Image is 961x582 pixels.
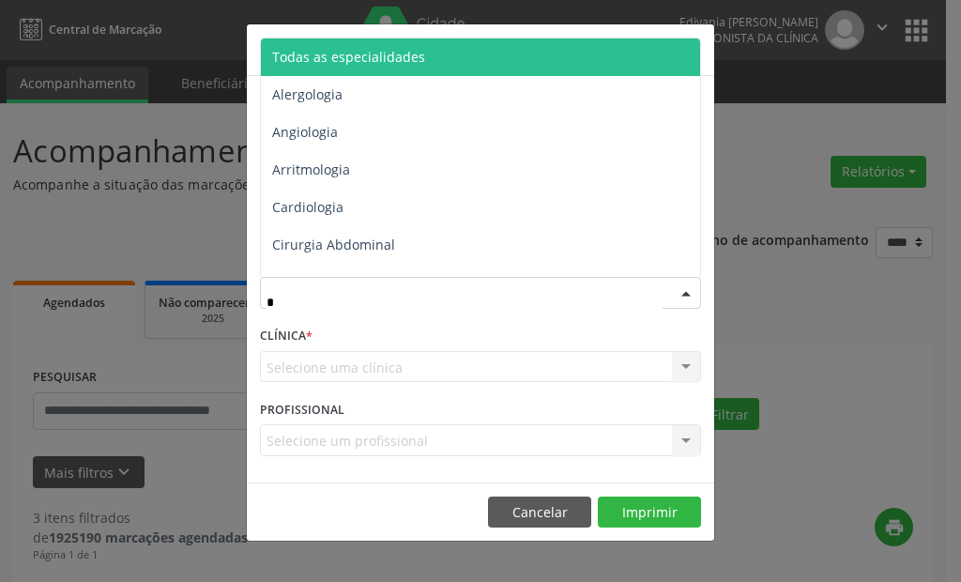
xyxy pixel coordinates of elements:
h5: Relatório de agendamentos [260,38,475,62]
span: Arritmologia [272,161,350,178]
button: Cancelar [488,497,591,528]
button: Imprimir [598,497,701,528]
span: Cirurgia Abdominal [272,236,395,253]
span: Cirurgia Cabeça e Pescoço [272,273,437,291]
span: Alergologia [272,85,343,103]
span: Todas as especialidades [272,48,425,66]
span: Cardiologia [272,198,343,216]
button: Close [677,24,714,70]
span: Angiologia [272,123,338,141]
label: PROFISSIONAL [260,395,344,424]
label: CLÍNICA [260,322,313,351]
